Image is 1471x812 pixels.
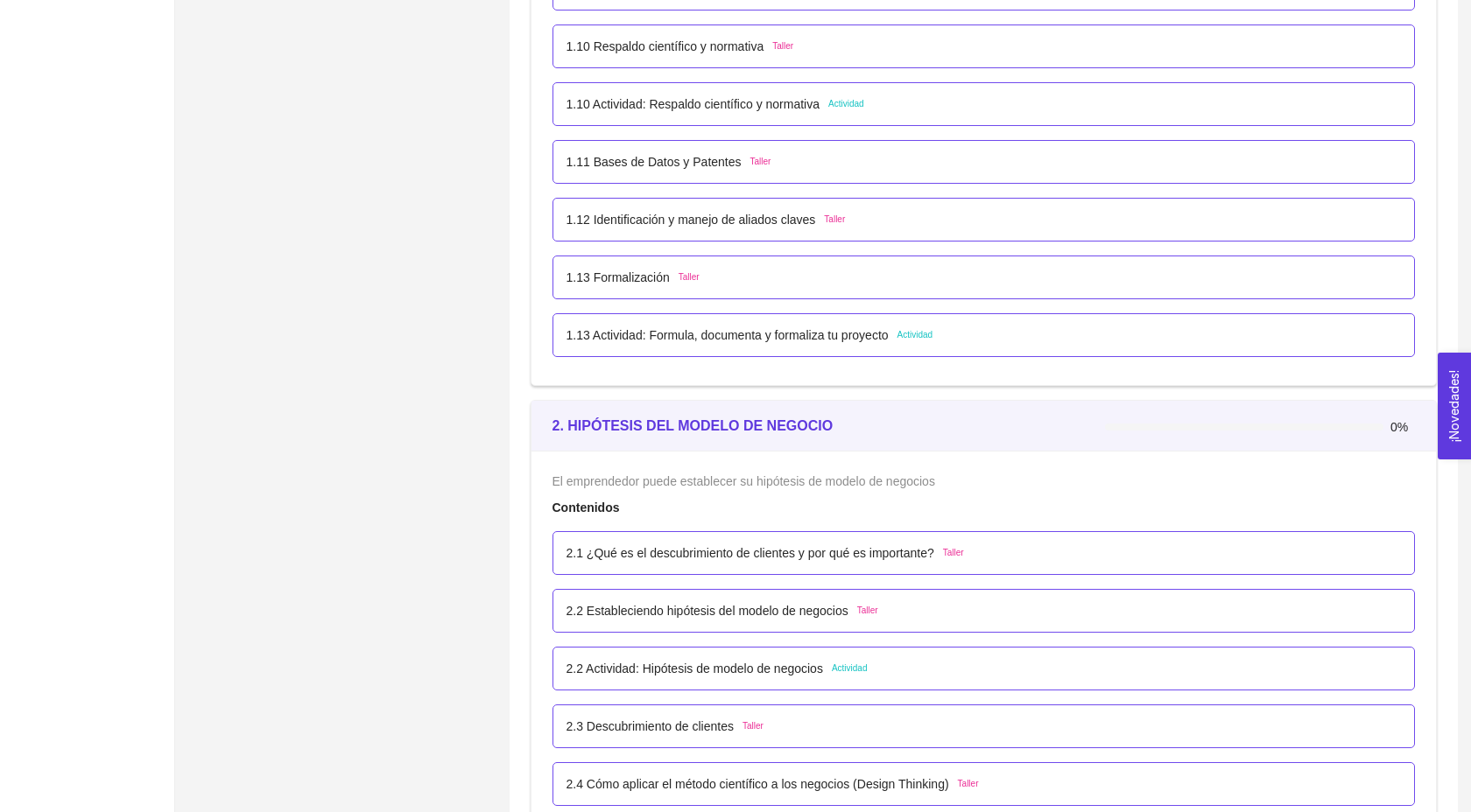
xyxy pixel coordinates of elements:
p: 1.13 Formalización [567,268,670,287]
span: Taller [750,155,771,169]
span: Taller [743,719,764,733]
span: Taller [772,39,793,53]
span: Taller [943,546,964,560]
span: Taller [824,213,845,227]
p: 1.10 Respaldo científico y normativa [567,37,764,56]
p: 1.13 Actividad: Formula, documenta y formaliza tu proyecto [567,325,889,345]
p: 2.1 ¿Qué es el descubrimiento de clientes y por qué es importante? [567,543,934,563]
span: 0% [1390,421,1415,433]
span: Actividad [897,328,933,342]
span: Taller [958,777,979,791]
span: Taller [857,604,878,618]
span: El emprendedor puede establecer su hipótesis de modelo de negocios [553,474,935,488]
p: 1.12 Identificación y manejo de aliados claves [567,210,816,229]
p: 2.3 Descubrimiento de clientes [567,717,734,736]
span: Actividad [832,661,868,675]
button: Open Feedback Widget [1438,353,1471,459]
p: 1.10 Actividad: Respaldo científico y normativa [567,94,820,114]
span: Taller [679,270,700,284]
span: Actividad [828,97,864,111]
strong: Contenidos [553,500,620,514]
p: 2.2 Actividad: Hipótesis de modelo de negocios [567,659,823,678]
p: 2.2 Estableciendo hipótesis del modelo de negocios [567,601,848,620]
strong: 2. HIPÓTESIS DEL MODELO DE NEGOCIO [553,418,834,433]
p: 1.11 Bases de Datos y Patentes [567,152,742,171]
p: 2.4 Cómo aplicar el método científico a los negocios (Design Thinking) [567,774,949,794]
